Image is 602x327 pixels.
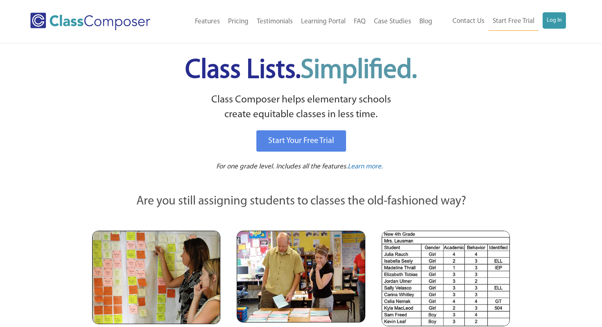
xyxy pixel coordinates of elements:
[348,163,383,170] span: Learn more.
[224,13,253,31] a: Pricing
[253,13,297,31] a: Testimonials
[172,13,437,31] nav: Header Menu
[256,130,346,152] a: Start Your Free Trial
[91,93,511,123] p: Class Composer helps elementary schools create equitable classes in less time.
[92,193,510,211] p: Are you still assigning students to classes the old-fashioned way?
[448,12,489,30] a: Contact Us
[191,13,224,31] a: Features
[415,13,437,31] a: Blog
[30,13,150,30] img: Class Composer
[301,57,417,84] span: Simplified.
[350,13,370,31] a: FAQ
[489,12,539,31] a: Start Free Trial
[437,12,566,31] nav: Header Menu
[382,231,510,326] img: Spreadsheets
[185,57,417,84] span: Class Lists.
[297,13,350,31] a: Learning Portal
[370,13,415,31] a: Case Studies
[543,12,566,29] a: Log In
[237,231,365,322] img: Blue and Pink Paper Cards
[348,162,383,172] a: Learn more.
[216,163,348,170] span: For one grade level. Includes all the features.
[92,231,220,324] img: Teachers Looking at Sticky Notes
[268,137,334,145] span: Start Your Free Trial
